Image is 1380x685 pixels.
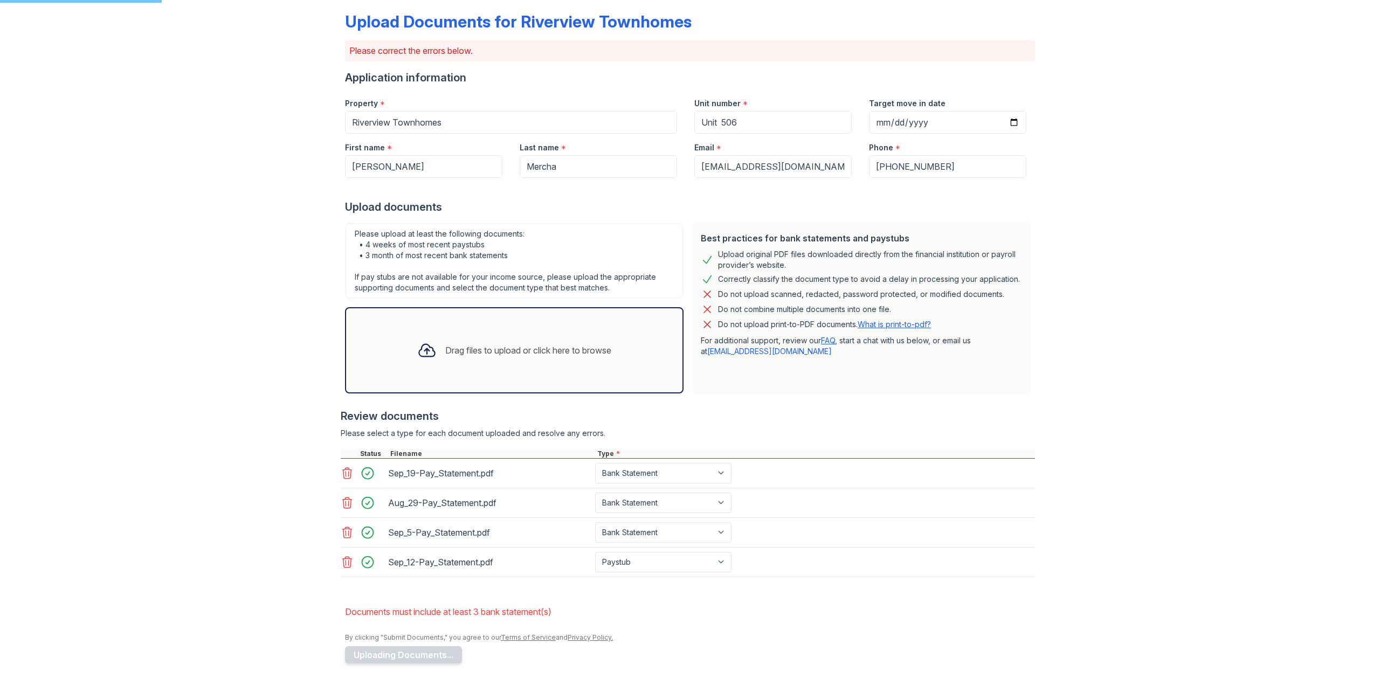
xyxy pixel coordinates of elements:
[445,344,611,357] div: Drag files to upload or click here to browse
[869,98,946,109] label: Target move in date
[694,142,714,153] label: Email
[568,633,613,641] a: Privacy Policy.
[388,449,595,458] div: Filename
[595,449,1035,458] div: Type
[345,142,385,153] label: First name
[341,409,1035,424] div: Review documents
[345,98,378,109] label: Property
[701,335,1022,357] p: For additional support, review our , start a chat with us below, or email us at
[358,449,388,458] div: Status
[869,142,893,153] label: Phone
[345,633,1035,642] div: By clicking "Submit Documents," you agree to our and
[345,12,692,31] div: Upload Documents for Riverview Townhomes
[718,303,891,316] div: Do not combine multiple documents into one file.
[718,249,1022,271] div: Upload original PDF files downloaded directly from the financial institution or payroll provider’...
[345,646,462,663] button: Uploading Documents...
[349,44,1031,57] p: Please correct the errors below.
[341,428,1035,439] div: Please select a type for each document uploaded and resolve any errors.
[520,142,559,153] label: Last name
[345,601,1035,622] li: Documents must include at least 3 bank statement(s)
[388,494,591,511] div: Aug_29-Pay_Statement.pdf
[821,336,835,345] a: FAQ
[388,553,591,571] div: Sep_12-Pay_Statement.pdf
[345,223,684,299] div: Please upload at least the following documents: • 4 weeks of most recent paystubs • 3 month of mo...
[718,319,931,330] p: Do not upload print-to-PDF documents.
[694,98,741,109] label: Unit number
[388,465,591,482] div: Sep_19-Pay_Statement.pdf
[501,633,556,641] a: Terms of Service
[718,273,1020,286] div: Correctly classify the document type to avoid a delay in processing your application.
[718,288,1004,301] div: Do not upload scanned, redacted, password protected, or modified documents.
[345,70,1035,85] div: Application information
[701,232,1022,245] div: Best practices for bank statements and paystubs
[388,524,591,541] div: Sep_5-Pay_Statement.pdf
[345,199,1035,215] div: Upload documents
[858,320,931,329] a: What is print-to-pdf?
[707,347,832,356] a: [EMAIL_ADDRESS][DOMAIN_NAME]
